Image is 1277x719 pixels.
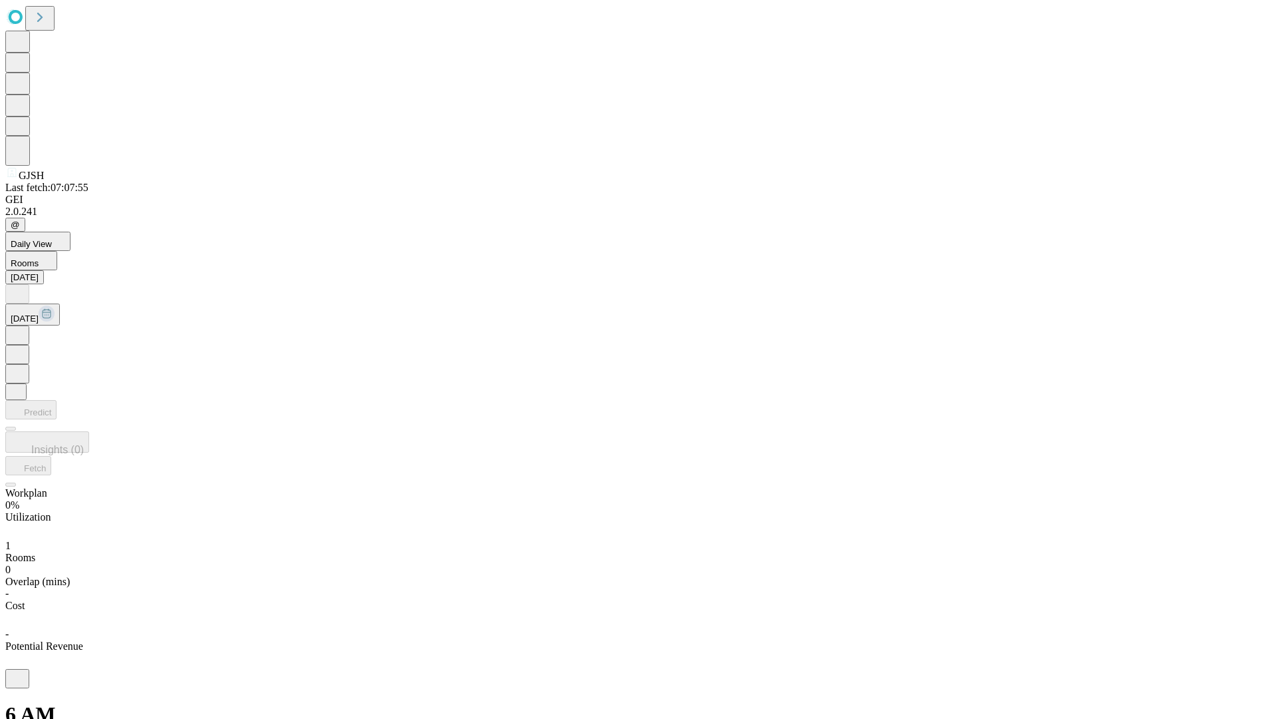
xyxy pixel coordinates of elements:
button: Rooms [5,251,57,270]
span: 1 [5,540,11,551]
span: Workplan [5,487,47,499]
span: 0% [5,499,19,511]
span: Daily View [11,239,52,249]
div: GEI [5,194,1272,206]
button: Insights (0) [5,431,89,453]
span: - [5,588,9,599]
div: 2.0.241 [5,206,1272,218]
span: - [5,628,9,640]
span: Overlap (mins) [5,576,70,587]
span: GJSH [19,170,44,181]
span: Cost [5,600,25,611]
button: Predict [5,400,57,419]
span: Rooms [5,552,35,563]
button: [DATE] [5,270,44,284]
span: @ [11,220,20,230]
button: Fetch [5,456,51,475]
span: Insights (0) [31,444,84,455]
span: Rooms [11,258,39,268]
span: 0 [5,564,11,575]
button: @ [5,218,25,232]
button: Daily View [5,232,71,251]
span: [DATE] [11,314,39,324]
span: Utilization [5,511,51,523]
span: Last fetch: 07:07:55 [5,182,88,193]
button: [DATE] [5,304,60,326]
span: Potential Revenue [5,640,83,652]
